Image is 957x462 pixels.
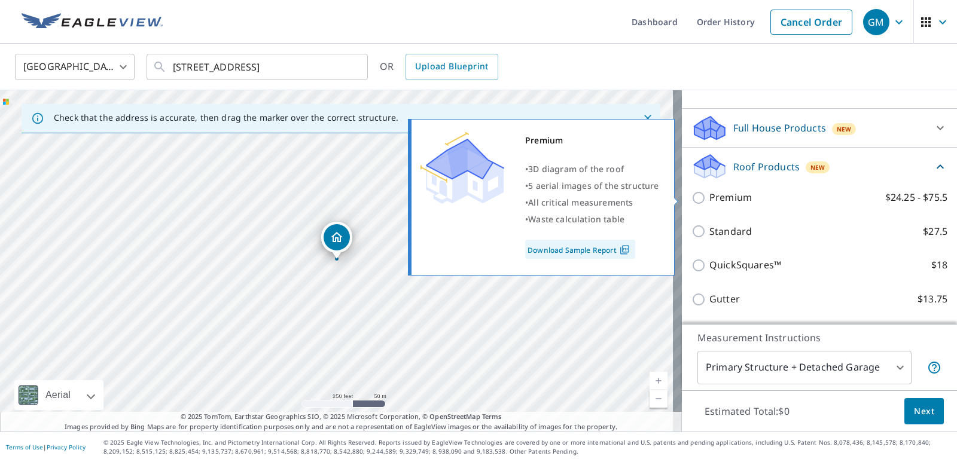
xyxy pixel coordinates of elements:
span: Waste calculation table [528,213,624,225]
div: Premium [525,132,659,149]
input: Search by address or latitude-longitude [173,50,343,84]
div: • [525,194,659,211]
span: New [837,124,852,134]
p: $27.5 [923,224,947,239]
a: Upload Blueprint [406,54,498,80]
div: Aerial [42,380,74,410]
p: $13.75 [918,292,947,307]
div: OR [380,54,498,80]
a: Terms of Use [6,443,43,451]
p: Measurement Instructions [697,331,941,345]
span: New [810,163,825,172]
img: Pdf Icon [617,244,633,255]
img: EV Logo [22,13,163,31]
p: QuickSquares™ [709,258,781,273]
div: • [525,211,659,228]
p: Estimated Total: $0 [695,398,799,424]
p: $24.25 - $75.5 [885,190,947,205]
span: Upload Blueprint [415,59,488,74]
span: All critical measurements [528,197,633,208]
div: Aerial [14,380,103,410]
span: 5 aerial images of the structure [528,180,659,191]
a: Current Level 17, Zoom Out [650,390,668,408]
p: © 2025 Eagle View Technologies, Inc. and Pictometry International Corp. All Rights Reserved. Repo... [103,438,951,456]
span: 3D diagram of the roof [528,163,624,175]
p: Premium [709,190,752,205]
span: Your report will include the primary structure and a detached garage if one exists. [927,360,941,375]
img: Premium [420,132,504,204]
p: Roof Products [733,160,800,174]
a: Current Level 17, Zoom In [650,372,668,390]
div: • [525,178,659,194]
button: Close [640,111,656,126]
div: Full House ProductsNew [691,114,947,142]
p: Gutter [709,292,740,307]
div: [GEOGRAPHIC_DATA] [15,50,135,84]
div: • [525,161,659,178]
a: Download Sample Report [525,240,635,259]
a: Terms [482,412,502,421]
p: $18 [931,258,947,273]
button: Next [904,398,944,425]
p: | [6,443,86,451]
p: Full House Products [733,121,826,135]
div: GM [863,9,889,35]
p: Standard [709,224,752,239]
p: Check that the address is accurate, then drag the marker over the correct structure. [54,112,398,123]
span: © 2025 TomTom, Earthstar Geographics SIO, © 2025 Microsoft Corporation, © [181,412,502,422]
div: Roof ProductsNew [691,152,947,180]
a: Privacy Policy [47,443,86,451]
div: Primary Structure + Detached Garage [697,351,912,384]
a: OpenStreetMap [429,412,480,421]
span: Next [914,404,934,419]
a: Cancel Order [770,10,852,35]
div: Dropped pin, building 1, Residential property, 3227 61st St Boulder, CO 80301 [321,222,352,259]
